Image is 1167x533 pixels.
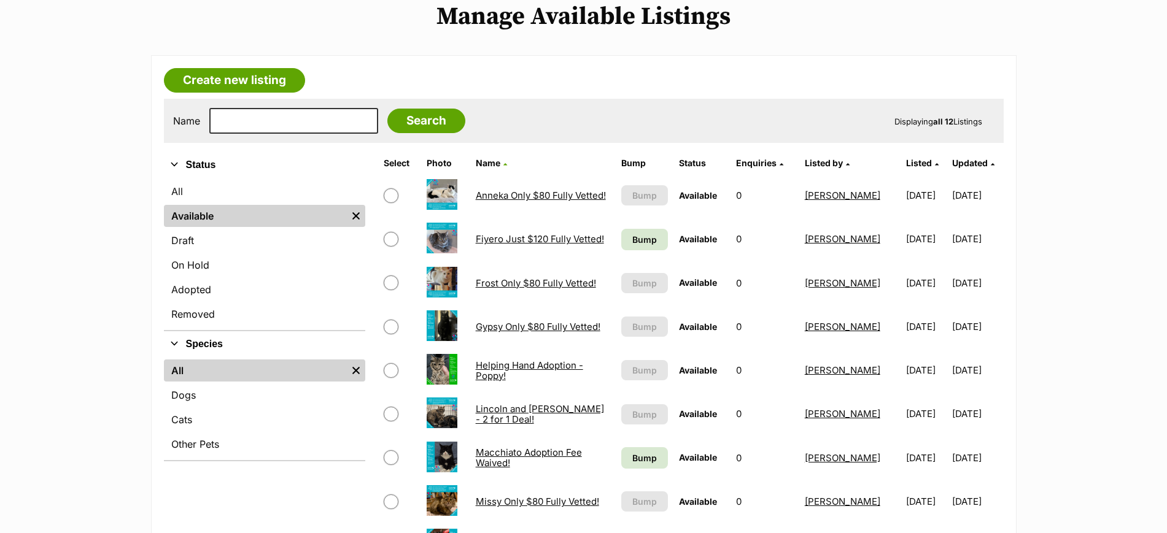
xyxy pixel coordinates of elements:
[164,384,365,406] a: Dogs
[952,437,1002,479] td: [DATE]
[805,277,880,289] a: [PERSON_NAME]
[952,174,1002,217] td: [DATE]
[164,180,365,202] a: All
[347,205,365,227] a: Remove filter
[731,393,798,435] td: 0
[679,452,717,462] span: Available
[952,218,1002,260] td: [DATE]
[674,153,731,173] th: Status
[164,336,365,352] button: Species
[621,404,668,424] button: Bump
[679,321,717,332] span: Available
[901,305,951,348] td: [DATE]
[164,254,365,276] a: On Hold
[805,408,880,420] a: [PERSON_NAME]
[164,433,365,455] a: Other Pets
[621,316,668,337] button: Bump
[476,321,600,332] a: Gypsy Only $80 Fully Vetted!
[906,158,939,168] a: Listed
[731,437,798,479] td: 0
[952,262,1002,304] td: [DATE]
[164,229,365,251] a: Draft
[476,190,606,201] a: Anneka Only $80 Fully Vetted!
[164,68,305,93] a: Create new listing
[347,359,365,382] a: Remove filter
[679,277,717,288] span: Available
[387,109,465,133] input: Search
[632,495,657,508] span: Bump
[952,158,994,168] a: Updated
[164,178,365,330] div: Status
[632,408,657,421] span: Bump
[731,480,798,523] td: 0
[476,447,582,469] a: Macchiato Adoption Fee Waived!
[476,403,604,425] a: Lincoln and [PERSON_NAME] - 2 for 1 Deal!
[731,349,798,391] td: 0
[621,273,668,293] button: Bump
[632,320,657,333] span: Bump
[894,117,982,126] span: Displaying Listings
[805,452,880,464] a: [PERSON_NAME]
[805,364,880,376] a: [PERSON_NAME]
[952,480,1002,523] td: [DATE]
[476,158,500,168] span: Name
[731,218,798,260] td: 0
[901,174,951,217] td: [DATE]
[901,218,951,260] td: [DATE]
[736,158,783,168] a: Enquiries
[164,205,347,227] a: Available
[805,321,880,332] a: [PERSON_NAME]
[679,496,717,507] span: Available
[422,153,470,173] th: Photo
[901,262,951,304] td: [DATE]
[901,349,951,391] td: [DATE]
[901,437,951,479] td: [DATE]
[805,233,880,245] a: [PERSON_NAME]
[476,277,596,289] a: Frost Only $80 Fully Vetted!
[632,277,657,290] span: Bump
[632,189,657,202] span: Bump
[952,305,1002,348] td: [DATE]
[805,190,880,201] a: [PERSON_NAME]
[621,447,668,469] a: Bump
[901,393,951,435] td: [DATE]
[805,496,880,507] a: [PERSON_NAME]
[621,360,668,380] button: Bump
[379,153,421,173] th: Select
[906,158,932,168] span: Listed
[164,278,365,301] a: Adopted
[952,393,1002,435] td: [DATE]
[621,185,668,205] button: Bump
[679,190,717,201] span: Available
[632,451,657,464] span: Bump
[173,115,200,126] label: Name
[476,158,507,168] a: Name
[679,234,717,244] span: Available
[164,408,365,431] a: Cats
[476,233,604,245] a: Fiyero Just $120 Fully Vetted!
[933,117,953,126] strong: all 12
[621,491,668,512] button: Bump
[632,364,657,377] span: Bump
[164,303,365,325] a: Removed
[616,153,673,173] th: Bump
[731,262,798,304] td: 0
[476,359,583,382] a: Helping Hand Adoption - Poppy!
[164,359,347,382] a: All
[632,233,657,246] span: Bump
[952,158,988,168] span: Updated
[731,174,798,217] td: 0
[805,158,843,168] span: Listed by
[901,480,951,523] td: [DATE]
[476,496,599,507] a: Missy Only $80 Fully Vetted!
[427,310,457,341] img: Gypsy Only $80 Fully Vetted!
[679,365,717,375] span: Available
[736,158,777,168] span: translation missing: en.admin.listings.index.attributes.enquiries
[164,157,365,173] button: Status
[621,229,668,250] a: Bump
[731,305,798,348] td: 0
[164,357,365,460] div: Species
[427,267,457,297] img: Frost Only $80 Fully Vetted!
[679,408,717,419] span: Available
[805,158,850,168] a: Listed by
